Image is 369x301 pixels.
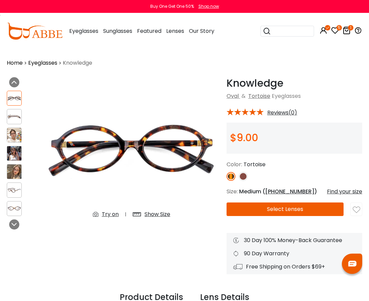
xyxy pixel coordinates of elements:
[331,28,339,36] a: 5
[227,92,239,100] a: Oval
[7,205,21,212] img: Knowledge Tortoise Acetate Eyeglasses , UniversalBridgeFit Frames from ABBE Glasses
[102,210,119,218] div: Try on
[233,250,355,258] div: 90 Day Warranty
[150,3,194,9] div: Buy One Get One 50%
[166,27,184,35] span: Lenses
[227,160,242,168] span: Color:
[336,25,342,30] i: 5
[7,23,62,40] img: abbeglasses.com
[69,27,98,35] span: Eyeglasses
[195,3,219,9] a: Shop now
[63,59,92,67] span: Knowledge
[248,92,270,100] a: Tortoise
[227,188,238,195] span: Size:
[227,77,362,89] h1: Knowledge
[7,95,21,102] img: Knowledge Tortoise Acetate Eyeglasses , UniversalBridgeFit Frames from ABBE Glasses
[137,27,161,35] span: Featured
[198,3,219,9] div: Shop now
[7,187,21,194] img: Knowledge Tortoise Acetate Eyeglasses , UniversalBridgeFit Frames from ABBE Glasses
[144,210,170,218] div: Show Size
[265,188,314,195] span: [PHONE_NUMBER]
[272,92,301,100] span: Eyeglasses
[233,236,355,244] div: 30 Day 100% Money-Back Guarantee
[348,261,356,266] img: chat
[28,59,57,67] a: Eyeglasses
[103,27,132,35] span: Sunglasses
[353,206,360,214] img: like
[343,28,351,36] a: 1
[7,128,21,142] img: Knowledge Tortoise Acetate Eyeglasses , UniversalBridgeFit Frames from ABBE Glasses
[348,25,353,30] i: 1
[7,113,21,120] img: Knowledge Tortoise Acetate Eyeglasses , UniversalBridgeFit Frames from ABBE Glasses
[327,188,362,196] div: Find your size
[240,92,247,100] span: &
[233,263,355,271] div: Free Shipping on Orders $69+
[7,165,21,179] img: Knowledge Tortoise Acetate Eyeglasses , UniversalBridgeFit Frames from ABBE Glasses
[239,188,317,195] span: Medium ( )
[244,160,266,168] span: Tortoise
[267,110,297,116] span: Reviews(0)
[43,77,220,224] img: Knowledge Tortoise Acetate Eyeglasses , UniversalBridgeFit Frames from ABBE Glasses
[189,27,214,35] span: Our Story
[7,59,23,67] a: Home
[227,202,344,216] button: Select Lenses
[230,130,258,145] span: $9.00
[7,146,21,160] img: Knowledge Tortoise Acetate Eyeglasses , UniversalBridgeFit Frames from ABBE Glasses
